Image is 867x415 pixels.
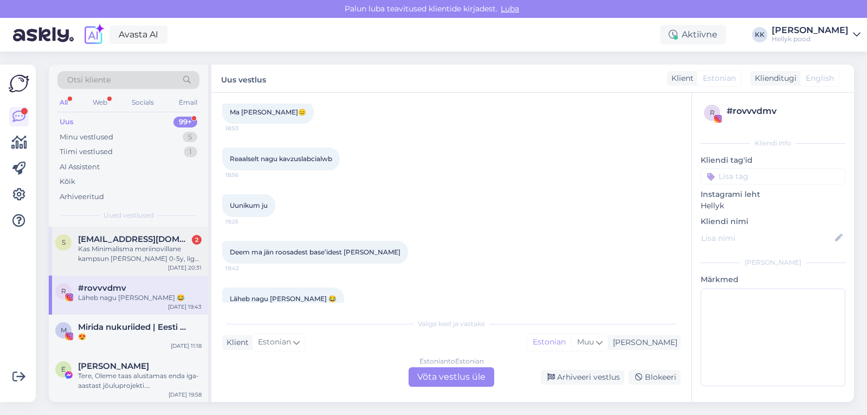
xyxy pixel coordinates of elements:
[78,244,202,264] div: Kas Minimalisma meriinovillane kampsun [PERSON_NAME] 0-5y, light grey on sama paks kui Konges Slø...
[109,25,167,44] a: Avasta AI
[78,322,191,332] span: Mirida nukuriided | Eesti käsitöö 🇪🇪
[703,73,736,84] span: Estonian
[752,27,767,42] div: KK
[222,319,681,329] div: Valige keel ja vastake
[701,258,845,267] div: [PERSON_NAME]
[61,326,67,334] span: M
[772,35,849,43] div: Hellyk pood
[225,264,266,272] span: 19:42
[82,23,105,46] img: explore-ai
[78,283,126,293] span: #rovvvdmv
[230,108,306,116] span: Ma [PERSON_NAME]😑
[660,25,726,44] div: Aktiivne
[701,274,845,285] p: Märkmed
[527,334,571,350] div: Estonian
[61,287,66,295] span: r
[183,132,197,143] div: 5
[57,95,70,110] div: All
[727,105,842,118] div: # rovvvdmv
[497,4,522,14] span: Luba
[78,371,202,391] div: Tere, Oleme taas alustamas enda iga-aastast jõuluprojekti. [PERSON_NAME] saime kontaktid Tartu la...
[168,303,202,311] div: [DATE] 19:43
[710,108,715,117] span: r
[701,232,833,244] input: Lisa nimi
[61,365,66,373] span: E
[78,361,149,371] span: Emili Jürgen
[168,264,202,272] div: [DATE] 20:31
[62,238,66,246] span: S
[701,168,845,184] input: Lisa tag
[90,95,109,110] div: Web
[173,117,197,127] div: 99+
[130,95,156,110] div: Socials
[258,336,291,348] span: Estonian
[78,293,202,303] div: Läheb nagu [PERSON_NAME] 😂
[225,124,266,132] span: 18:53
[772,26,849,35] div: [PERSON_NAME]
[230,201,268,209] span: Uunikum ju
[78,332,202,342] div: 😍
[60,132,113,143] div: Minu vestlused
[60,117,74,127] div: Uus
[60,162,100,173] div: AI Assistent
[67,74,111,86] span: Otsi kliente
[60,146,113,157] div: Tiimi vestlused
[169,391,202,399] div: [DATE] 19:58
[60,176,75,187] div: Kõik
[701,200,845,212] p: Hellyk
[230,248,400,256] span: Deem ma jän roosadest base’idest [PERSON_NAME]
[419,356,484,366] div: Estonian to Estonian
[171,342,202,350] div: [DATE] 11:18
[225,171,266,179] span: 18:56
[541,370,624,385] div: Arhiveeri vestlus
[409,367,494,387] div: Võta vestlus üle
[701,189,845,200] p: Instagrami leht
[667,73,694,84] div: Klient
[230,295,337,303] span: Läheb nagu [PERSON_NAME] 😂
[701,216,845,227] p: Kliendi nimi
[772,26,860,43] a: [PERSON_NAME]Hellyk pood
[230,155,332,163] span: Reaalselt nagu kavzuslabcialwb
[222,337,249,348] div: Klient
[701,155,845,166] p: Kliendi tag'id
[184,146,197,157] div: 1
[103,210,154,220] span: Uued vestlused
[701,138,845,148] div: Kliendi info
[609,337,677,348] div: [PERSON_NAME]
[177,95,199,110] div: Email
[60,191,104,202] div: Arhiveeritud
[192,235,202,245] div: 2
[9,73,29,94] img: Askly Logo
[629,370,681,385] div: Blokeeri
[78,234,191,244] span: Siretsilm@gmail.com
[577,337,594,347] span: Muu
[225,218,266,226] span: 19:25
[750,73,797,84] div: Klienditugi
[221,71,266,86] label: Uus vestlus
[806,73,834,84] span: English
